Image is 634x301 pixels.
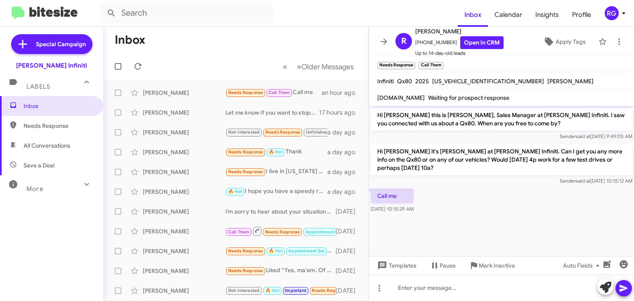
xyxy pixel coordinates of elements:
[228,288,260,293] span: Not-Interested
[401,35,407,48] span: R
[458,3,488,27] a: Inbox
[377,78,394,85] span: Infiniti
[225,167,327,176] div: I live in [US_STATE] now and have a Rogue sv with 40, 000 miles,2023. I don't think we could both...
[143,108,225,117] div: [PERSON_NAME]
[565,3,598,27] a: Profile
[269,248,283,254] span: 🔥 Hot
[228,229,250,235] span: Call Them
[460,36,504,49] a: Open in CRM
[371,188,414,203] p: Call me
[336,267,362,275] div: [DATE]
[312,288,347,293] span: Needs Response
[488,3,529,27] a: Calendar
[529,3,565,27] a: Insights
[327,128,362,136] div: a day ago
[560,178,632,184] span: Sender [DATE] 10:15:12 AM
[228,149,263,155] span: Needs Response
[534,34,594,49] button: Apply Tags
[547,78,594,85] span: [PERSON_NAME]
[336,227,362,235] div: [DATE]
[285,288,306,293] span: Important
[415,36,504,49] span: [PHONE_NUMBER]
[100,3,273,23] input: Search
[415,78,429,85] span: 2025
[423,258,462,273] button: Pause
[24,141,70,150] span: All Conversations
[143,247,225,255] div: [PERSON_NAME]
[225,127,327,137] div: I no longer have this vehicle.
[26,185,43,193] span: More
[371,144,632,175] p: Hi [PERSON_NAME] it's [PERSON_NAME] at [PERSON_NAME] Infiniti. Can I get you any more info on the...
[292,58,359,75] button: Next
[397,78,412,85] span: Qx80
[265,229,300,235] span: Needs Response
[225,187,327,196] div: I hope you have a speedy recovery! We can help you with the process over the phone or arrange a v...
[143,128,225,136] div: [PERSON_NAME]
[143,89,225,97] div: [PERSON_NAME]
[24,102,94,110] span: Inbox
[560,133,632,139] span: Sender [DATE] 9:49:05 AM
[278,58,359,75] nav: Page navigation example
[377,62,415,69] small: Needs Response
[319,108,362,117] div: 17 hours ago
[143,168,225,176] div: [PERSON_NAME]
[225,226,336,236] div: Inbound Call
[305,229,342,235] span: Appointment Set
[228,248,263,254] span: Needs Response
[228,189,242,194] span: 🔥 Hot
[440,258,456,273] span: Pause
[432,78,544,85] span: [US_VEHICLE_IDENTIFICATION_NUMBER]
[228,268,263,273] span: Needs Response
[306,129,329,135] span: Unfinished
[563,258,603,273] span: Auto Fields
[225,108,319,117] div: Let me know if you want to stop by [DATE] just to check one out. Have a good evening!
[327,148,362,156] div: a day ago
[415,26,504,36] span: [PERSON_NAME]
[143,267,225,275] div: [PERSON_NAME]
[336,207,362,216] div: [DATE]
[576,133,590,139] span: said at
[225,266,336,275] div: Liked “Yes, ma'am. Of course. I will send over some options and just let me know what you think. ...
[288,248,324,254] span: Appointment Set
[36,40,86,48] span: Special Campaign
[225,147,327,157] div: Thank
[24,161,54,169] span: Save a Deal
[143,148,225,156] div: [PERSON_NAME]
[278,58,292,75] button: Previous
[428,94,509,101] span: Waiting for prospect response
[228,169,263,174] span: Needs Response
[269,149,283,155] span: 🔥 Hot
[371,206,414,212] span: [DATE] 10:15:29 AM
[598,6,625,20] button: RG
[605,6,619,20] div: RG
[115,33,145,47] h1: Inbox
[16,61,87,70] div: [PERSON_NAME] Infiniti
[336,247,362,255] div: [DATE]
[228,90,263,95] span: Needs Response
[143,227,225,235] div: [PERSON_NAME]
[269,90,290,95] span: Call Them
[225,246,336,256] div: Text me a proposal
[336,287,362,295] div: [DATE]
[376,258,416,273] span: Templates
[462,258,522,273] button: Mark Inactive
[327,168,362,176] div: a day ago
[225,207,336,216] div: I’m sorry to hear about your situation. We’d love to evaluate your QX80 and discuss options for s...
[265,288,279,293] span: 🔥 Hot
[479,258,515,273] span: Mark Inactive
[143,188,225,196] div: [PERSON_NAME]
[265,129,300,135] span: Needs Response
[11,34,92,54] a: Special Campaign
[143,287,225,295] div: [PERSON_NAME]
[283,61,287,72] span: «
[26,83,50,90] span: Labels
[369,258,423,273] button: Templates
[556,34,586,49] span: Apply Tags
[576,178,590,184] span: said at
[143,207,225,216] div: [PERSON_NAME]
[301,62,354,71] span: Older Messages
